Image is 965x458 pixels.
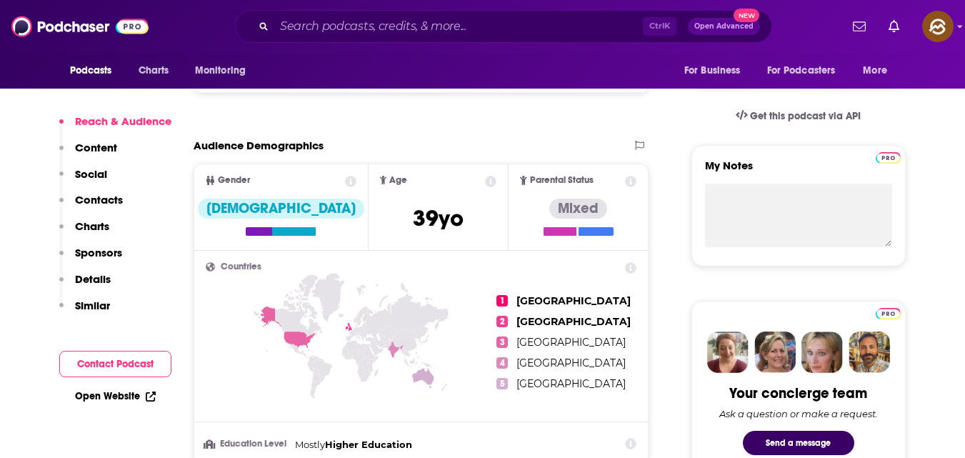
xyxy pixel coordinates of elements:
img: Jules Profile [801,332,843,373]
button: Details [59,272,111,299]
span: [GEOGRAPHIC_DATA] [516,294,631,307]
button: open menu [674,57,759,84]
img: Podchaser Pro [876,152,901,164]
img: Barbara Profile [754,332,796,373]
button: Charts [59,219,109,246]
span: 39 yo [413,204,464,232]
span: Open Advanced [694,23,754,30]
a: Get this podcast via API [724,99,873,134]
button: Similar [59,299,110,325]
button: Social [59,167,107,194]
button: open menu [185,57,264,84]
a: Pro website [876,306,901,319]
span: Charts [139,61,169,81]
button: Send a message [743,431,854,455]
span: Monitoring [195,61,246,81]
div: Your concierge team [729,384,867,402]
span: [GEOGRAPHIC_DATA] [516,357,626,369]
img: Sydney Profile [707,332,749,373]
a: Show notifications dropdown [847,14,871,39]
span: 4 [496,357,508,369]
span: Gender [218,176,250,185]
button: Contact Podcast [59,351,171,377]
span: New [734,9,759,22]
span: Podcasts [70,61,112,81]
span: [GEOGRAPHIC_DATA] [516,377,626,390]
span: 3 [496,337,508,348]
span: Mostly [295,439,325,450]
button: open menu [60,57,131,84]
p: Reach & Audience [75,114,171,128]
a: Open Website [75,390,156,402]
button: Reach & Audience [59,114,171,141]
button: open menu [758,57,856,84]
img: Podchaser - Follow, Share and Rate Podcasts [11,13,149,40]
button: open menu [853,57,905,84]
button: Contacts [59,193,123,219]
span: Countries [221,262,261,272]
span: 5 [496,378,508,389]
a: Show notifications dropdown [883,14,905,39]
span: 1 [496,295,508,307]
p: Similar [75,299,110,312]
p: Details [75,272,111,286]
p: Sponsors [75,246,122,259]
p: Contacts [75,193,123,206]
span: Parental Status [530,176,594,185]
img: User Profile [922,11,954,42]
span: 2 [496,316,508,327]
input: Search podcasts, credits, & more... [274,15,643,38]
div: Mixed [549,199,607,219]
a: Charts [129,57,178,84]
div: [DEMOGRAPHIC_DATA] [198,199,364,219]
div: Ask a question or make a request. [719,408,878,419]
label: My Notes [705,159,892,184]
a: Pro website [876,150,901,164]
span: Logged in as hey85204 [922,11,954,42]
span: Age [389,176,407,185]
p: Social [75,167,107,181]
span: [GEOGRAPHIC_DATA] [516,315,631,328]
div: Search podcasts, credits, & more... [235,10,772,43]
button: Show profile menu [922,11,954,42]
span: Ctrl K [643,17,676,36]
span: Higher Education [325,439,412,450]
span: For Business [684,61,741,81]
button: Content [59,141,117,167]
img: Podchaser Pro [876,308,901,319]
h3: Education Level [206,439,289,449]
p: Charts [75,219,109,233]
button: Open AdvancedNew [688,18,760,35]
button: Sponsors [59,246,122,272]
span: More [863,61,887,81]
p: Content [75,141,117,154]
span: For Podcasters [767,61,836,81]
span: [GEOGRAPHIC_DATA] [516,336,626,349]
span: Get this podcast via API [750,110,861,122]
img: Jon Profile [849,332,890,373]
h2: Audience Demographics [194,139,324,152]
